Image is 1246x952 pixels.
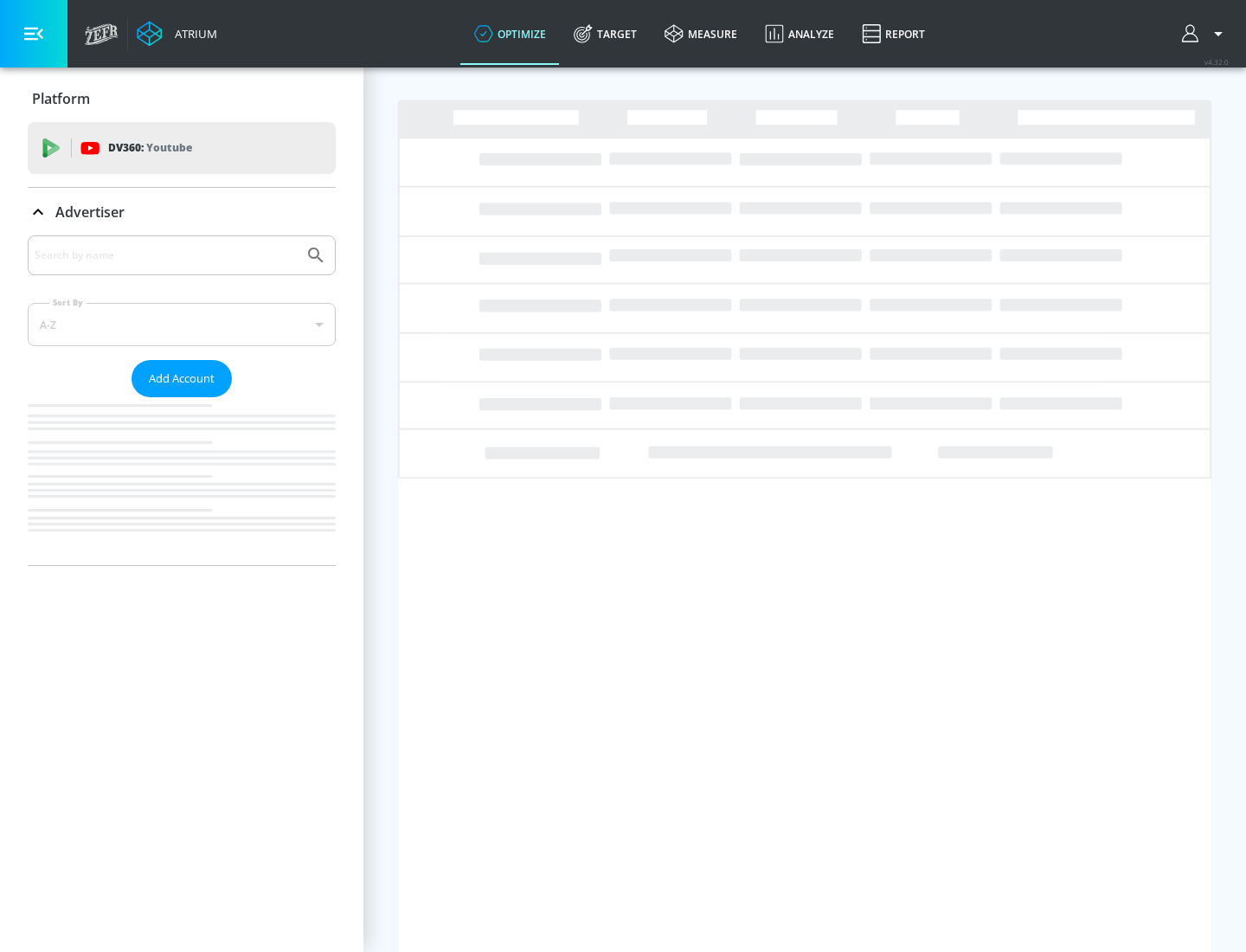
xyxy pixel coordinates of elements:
p: Advertiser [55,203,125,222]
a: optimize [460,3,560,65]
button: Add Account [132,360,232,397]
div: Advertiser [28,235,336,565]
div: Advertiser [28,188,336,236]
label: Sort By [49,297,87,308]
div: DV360: Youtube [28,122,336,174]
a: Report [848,3,939,65]
nav: list of Advertiser [28,397,336,565]
input: Search by name [35,244,297,267]
a: Target [560,3,651,65]
a: Analyze [751,3,848,65]
div: A-Z [28,303,336,346]
a: measure [651,3,751,65]
p: DV360: [108,138,192,158]
span: v 4.32.0 [1204,57,1229,67]
div: Atrium [168,26,217,42]
p: Youtube [146,138,192,157]
div: Platform [28,74,336,123]
span: Add Account [149,369,215,389]
p: Platform [32,89,90,108]
a: Atrium [137,21,217,47]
